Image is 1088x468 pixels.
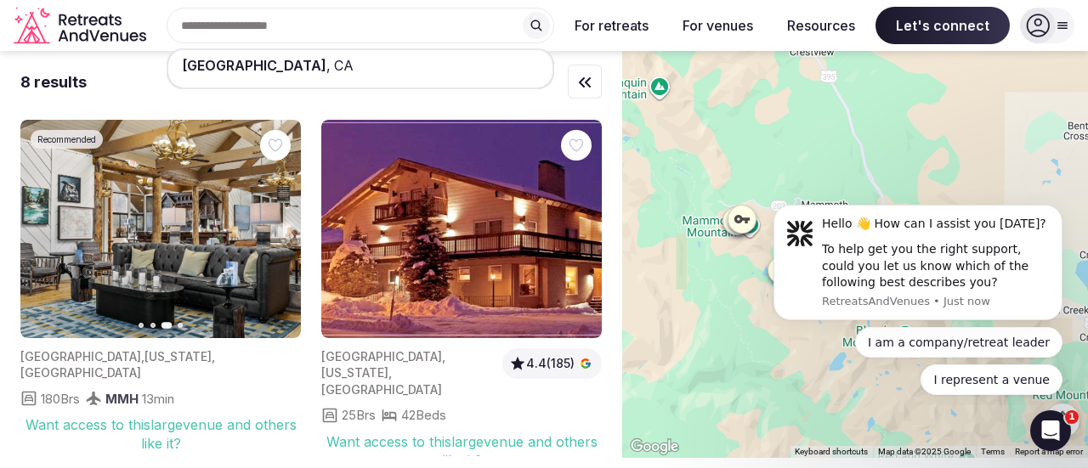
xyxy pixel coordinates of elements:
span: [US_STATE] [321,365,388,380]
span: [GEOGRAPHIC_DATA] [182,57,326,74]
button: Go to slide 1 [139,323,144,328]
span: 180 Brs [41,390,80,408]
div: Recommended [31,130,103,149]
span: Recommended [37,133,96,145]
a: Visit the homepage [14,7,150,45]
svg: Retreats and Venues company logo [14,7,150,45]
div: Want access to this large venue and others like it? [20,415,301,454]
iframe: Intercom notifications message [748,191,1088,405]
button: Go to slide 3 [161,322,173,329]
button: For retreats [561,7,662,44]
button: 4.4(185) [509,355,595,372]
span: [GEOGRAPHIC_DATA] [20,365,141,380]
button: Go to slide 2 [150,323,156,328]
button: Go to slide 4 [178,323,183,328]
button: Resources [773,7,869,44]
span: , [141,349,144,364]
a: Report a map error [1015,447,1083,456]
a: Terms (opens in new tab) [981,447,1005,456]
span: CA [331,57,354,74]
span: [GEOGRAPHIC_DATA] [321,382,442,397]
img: Featured image for venue [321,120,602,338]
span: 1 [1065,410,1079,424]
span: [GEOGRAPHIC_DATA] [321,349,442,364]
span: Map data ©2025 Google [878,447,971,456]
span: MMH [105,391,139,407]
span: 25 Brs [342,406,376,424]
span: , [442,349,445,364]
span: Let's connect [875,7,1010,44]
span: 42 Beds [401,406,446,424]
div: , [168,50,552,81]
span: 4.4 (185) [526,355,575,372]
div: 8 results [20,71,87,93]
span: [US_STATE] [144,349,212,364]
img: Featured image for venue [20,120,301,338]
span: 13 min [142,390,174,408]
span: , [388,365,392,380]
img: Google [626,436,683,458]
button: For venues [669,7,767,44]
iframe: Intercom live chat [1030,410,1071,451]
span: [GEOGRAPHIC_DATA] [20,349,141,364]
button: Keyboard shortcuts [795,446,868,458]
span: , [212,349,215,364]
a: Open this area in Google Maps (opens a new window) [626,436,683,458]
